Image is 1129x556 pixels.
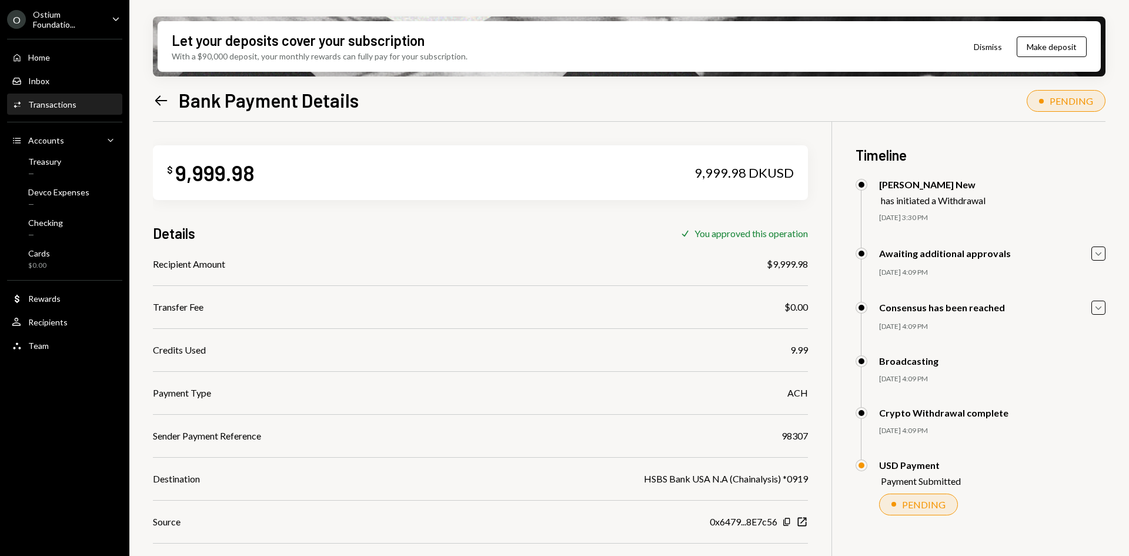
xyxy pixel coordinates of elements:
[28,248,50,258] div: Cards
[959,33,1017,61] button: Dismiss
[28,99,76,109] div: Transactions
[879,374,1105,384] div: [DATE] 4:09 PM
[153,472,200,486] div: Destination
[790,343,808,357] div: 9.99
[7,288,122,309] a: Rewards
[879,355,938,367] div: Broadcasting
[879,426,1105,436] div: [DATE] 4:09 PM
[787,386,808,400] div: ACH
[28,294,61,304] div: Rewards
[856,145,1105,165] h3: Timeline
[28,199,89,209] div: —
[167,164,173,176] div: $
[7,10,26,29] div: O
[879,460,961,471] div: USD Payment
[902,499,946,510] div: PENDING
[7,94,122,115] a: Transactions
[28,169,61,179] div: —
[153,343,206,357] div: Credits Used
[7,153,122,181] a: Treasury—
[7,184,122,212] a: Devco Expenses—
[7,46,122,68] a: Home
[179,88,359,112] h1: Bank Payment Details
[33,9,102,29] div: Ostium Foundatio...
[881,195,986,206] div: has initiated a Withdrawal
[644,472,808,486] div: HSBS Bank USA N.A (Chainalysis) *0919
[879,322,1105,332] div: [DATE] 4:09 PM
[28,218,63,228] div: Checking
[28,135,64,145] div: Accounts
[879,213,1105,223] div: [DATE] 3:30 PM
[694,165,794,181] div: 9,999.98 DKUSD
[153,386,211,400] div: Payment Type
[28,157,61,167] div: Treasury
[7,311,122,332] a: Recipients
[694,228,808,239] div: You approved this operation
[767,257,808,271] div: $9,999.98
[28,52,50,62] div: Home
[7,335,122,356] a: Team
[784,300,808,314] div: $0.00
[172,31,425,50] div: Let your deposits cover your subscription
[153,515,181,529] div: Source
[1050,95,1093,106] div: PENDING
[879,248,1011,259] div: Awaiting additional approvals
[28,230,63,240] div: —
[28,317,68,327] div: Recipients
[879,407,1008,418] div: Crypto Withdrawal complete
[879,268,1105,278] div: [DATE] 4:09 PM
[7,129,122,151] a: Accounts
[7,245,122,273] a: Cards$0.00
[7,70,122,91] a: Inbox
[153,224,195,243] h3: Details
[781,429,808,443] div: 98307
[28,76,49,86] div: Inbox
[28,187,89,197] div: Devco Expenses
[879,302,1005,313] div: Consensus has been reached
[172,50,467,62] div: With a $90,000 deposit, your monthly rewards can fully pay for your subscription.
[710,515,777,529] div: 0x6479...8E7c56
[1017,36,1087,57] button: Make deposit
[153,300,203,314] div: Transfer Fee
[28,341,49,351] div: Team
[7,214,122,242] a: Checking—
[153,257,225,271] div: Recipient Amount
[175,159,255,186] div: 9,999.98
[28,261,50,271] div: $0.00
[881,475,961,487] div: Payment Submitted
[879,179,986,190] div: [PERSON_NAME] New
[153,429,261,443] div: Sender Payment Reference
